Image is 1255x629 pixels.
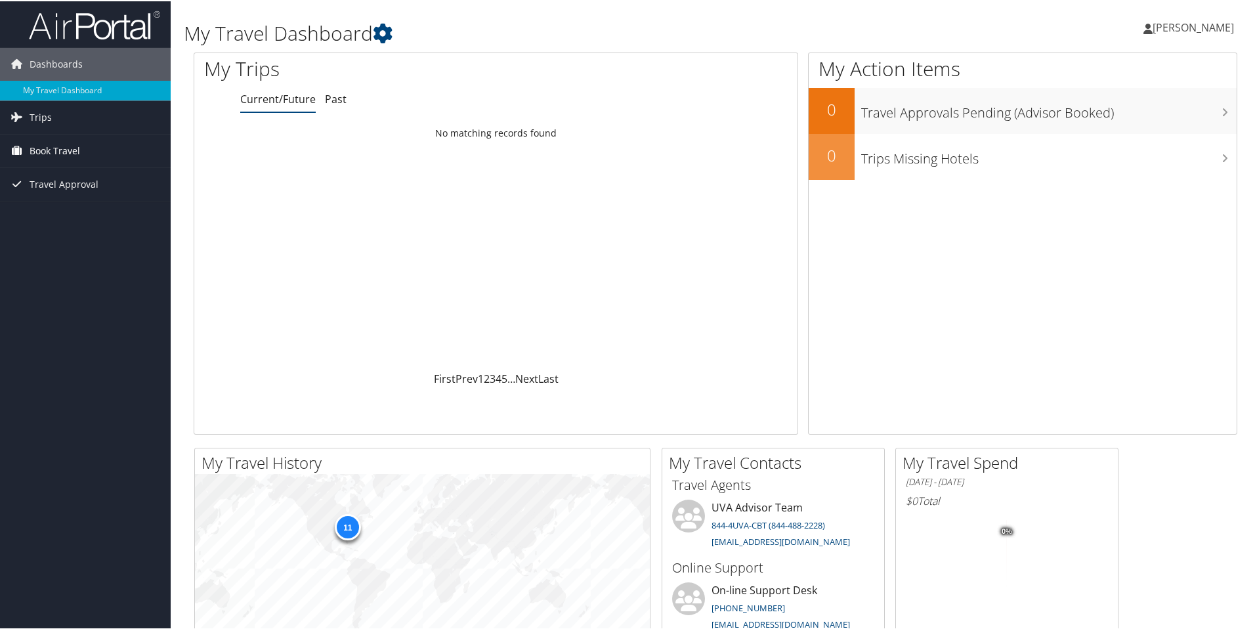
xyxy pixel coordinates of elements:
li: UVA Advisor Team [666,498,881,552]
tspan: 0% [1002,527,1012,534]
a: [PERSON_NAME] [1143,7,1247,46]
h3: Travel Agents [672,475,874,493]
span: Book Travel [30,133,80,166]
a: Current/Future [240,91,316,105]
h6: [DATE] - [DATE] [906,475,1108,487]
a: 3 [490,370,496,385]
span: Travel Approval [30,167,98,200]
h3: Travel Approvals Pending (Advisor Booked) [861,96,1237,121]
span: [PERSON_NAME] [1153,19,1234,33]
h1: My Trips [204,54,536,81]
h2: 0 [809,143,855,165]
h2: My Travel Spend [903,450,1118,473]
span: $0 [906,492,918,507]
span: … [507,370,515,385]
h3: Online Support [672,557,874,576]
h6: Total [906,492,1108,507]
span: Dashboards [30,47,83,79]
img: airportal-logo.png [29,9,160,39]
a: 0Trips Missing Hotels [809,133,1237,179]
a: Last [538,370,559,385]
a: [PHONE_NUMBER] [712,601,785,613]
a: Past [325,91,347,105]
a: 2 [484,370,490,385]
a: 0Travel Approvals Pending (Advisor Booked) [809,87,1237,133]
a: Prev [456,370,478,385]
a: 1 [478,370,484,385]
h2: My Travel History [202,450,650,473]
a: 844-4UVA-CBT (844-488-2228) [712,518,825,530]
a: [EMAIL_ADDRESS][DOMAIN_NAME] [712,534,850,546]
a: First [434,370,456,385]
a: 5 [501,370,507,385]
a: 4 [496,370,501,385]
h1: My Action Items [809,54,1237,81]
div: 11 [334,513,360,539]
a: Next [515,370,538,385]
h3: Trips Missing Hotels [861,142,1237,167]
span: Trips [30,100,52,133]
td: No matching records found [194,120,798,144]
h2: 0 [809,97,855,119]
h1: My Travel Dashboard [184,18,893,46]
h2: My Travel Contacts [669,450,884,473]
a: [EMAIL_ADDRESS][DOMAIN_NAME] [712,617,850,629]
